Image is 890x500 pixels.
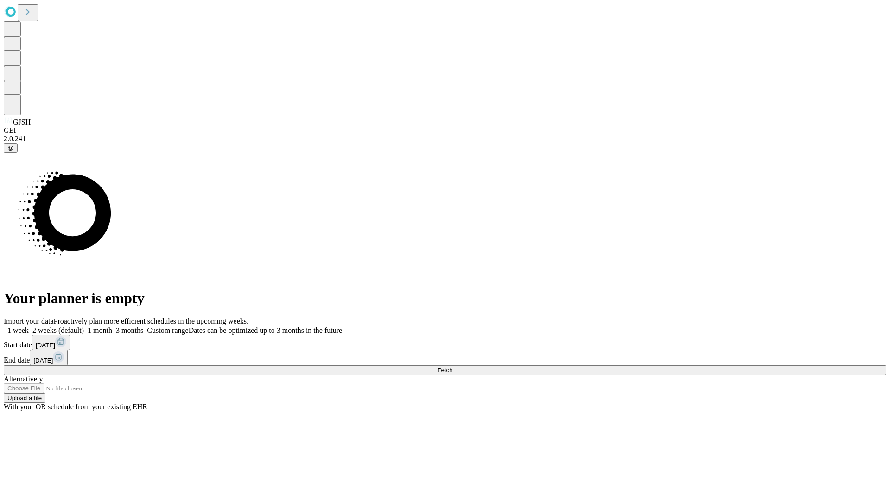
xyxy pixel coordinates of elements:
button: [DATE] [32,335,70,350]
button: @ [4,143,18,153]
span: Dates can be optimized up to 3 months in the future. [189,326,344,334]
button: Fetch [4,365,886,375]
span: Proactively plan more efficient schedules in the upcoming weeks. [54,317,248,325]
div: Start date [4,335,886,350]
span: 3 months [116,326,143,334]
span: GJSH [13,118,31,126]
span: Custom range [147,326,188,334]
span: Fetch [437,367,452,374]
span: 1 week [7,326,29,334]
button: [DATE] [30,350,68,365]
span: @ [7,144,14,151]
span: 1 month [88,326,112,334]
span: With your OR schedule from your existing EHR [4,403,147,411]
div: GEI [4,126,886,135]
span: Alternatively [4,375,43,383]
span: [DATE] [36,342,55,349]
div: End date [4,350,886,365]
h1: Your planner is empty [4,290,886,307]
span: [DATE] [33,357,53,364]
span: Import your data [4,317,54,325]
button: Upload a file [4,393,45,403]
span: 2 weeks (default) [32,326,84,334]
div: 2.0.241 [4,135,886,143]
